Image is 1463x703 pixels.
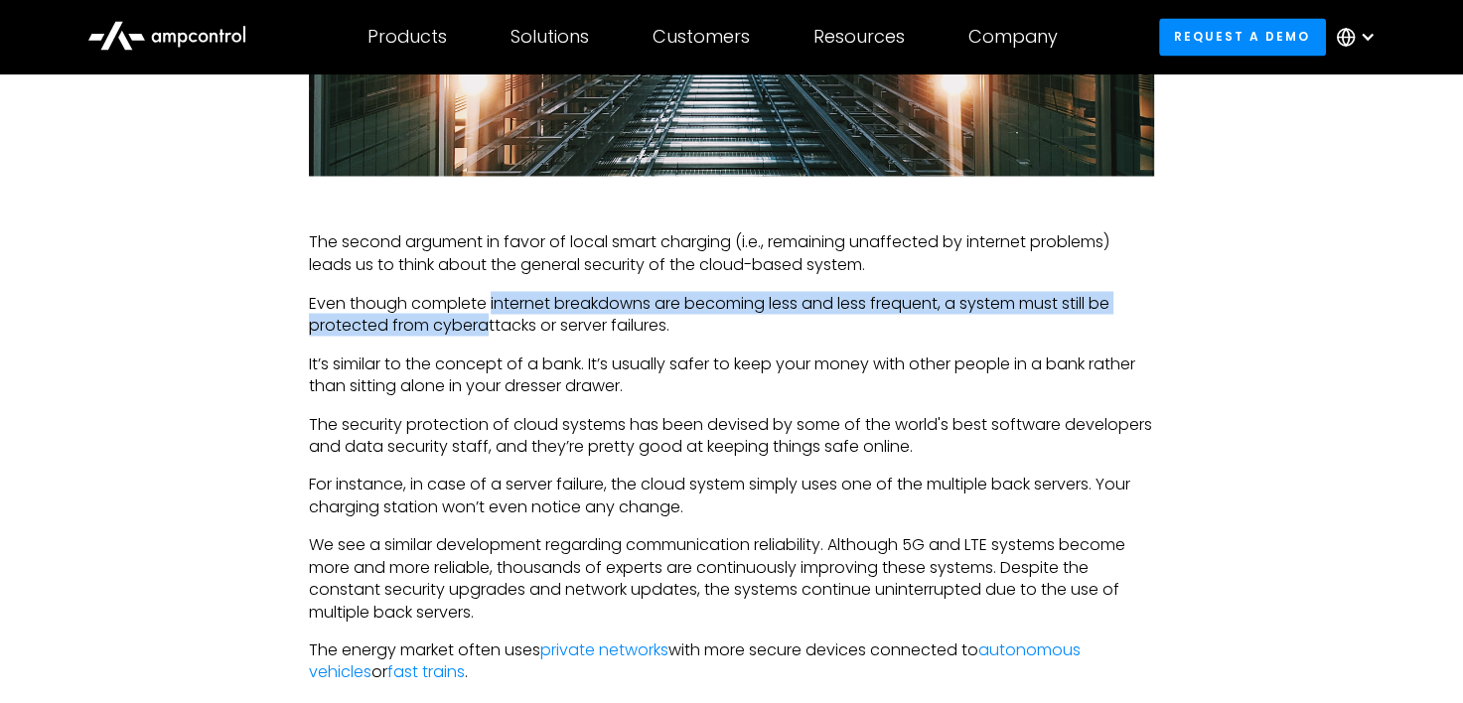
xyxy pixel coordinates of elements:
div: Solutions [511,26,589,48]
div: Company [968,26,1058,48]
div: Customers [653,26,750,48]
p: For instance, in case of a server failure, the cloud system simply uses one of the multiple back ... [309,473,1154,517]
p: The security protection of cloud systems has been devised by some of the world's best software de... [309,413,1154,458]
div: Products [367,26,447,48]
div: Resources [813,26,905,48]
a: private networks [540,637,668,660]
p: It’s similar to the concept of a bank. It’s usually safer to keep your money with other people in... [309,352,1154,397]
p: The second argument in favor of local smart charging (i.e., remaining unaffected by internet prob... [309,231,1154,276]
p: The energy market often uses with more secure devices connected to or . [309,638,1154,683]
a: Request a demo [1159,18,1326,55]
a: autonomous vehicles [309,637,1081,682]
p: Even though complete internet breakdowns are becoming less and less frequent, a system must still... [309,292,1154,337]
p: We see a similar development regarding communication reliability. Although 5G and LTE systems bec... [309,533,1154,623]
a: fast trains [387,659,465,682]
